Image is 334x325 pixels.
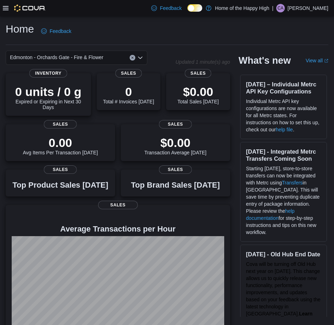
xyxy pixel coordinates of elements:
h3: [DATE] - Integrated Metrc Transfers Coming Soon [246,148,321,162]
span: Inventory [29,69,67,78]
span: Feedback [50,28,71,35]
span: Sales [159,120,192,129]
span: Sales [159,165,192,174]
span: Sales [44,165,77,174]
p: [PERSON_NAME] [288,4,328,12]
a: View allExternal link [306,58,328,63]
p: 0 units / 0 g [11,85,85,99]
p: | [272,4,273,12]
span: Cova will be turning off Old Hub next year on [DATE]. This change allows us to quickly release ne... [246,261,321,317]
h4: Average Transactions per Hour [11,225,225,233]
h1: Home [6,22,34,36]
span: Feedback [160,5,181,12]
a: Transfers [282,180,303,186]
button: Clear input [130,55,135,61]
span: Edmonton - Orchards Gate - Fire & Flower [10,53,103,62]
span: Sales [98,201,138,209]
div: Total Sales [DATE] [177,85,219,104]
p: 0 [103,85,154,99]
p: Home of the Happy High [215,4,269,12]
h3: Top Product Sales [DATE] [12,181,108,189]
p: Starting [DATE], store-to-store transfers can now be integrated with Metrc using in [GEOGRAPHIC_D... [246,165,321,236]
div: Avg Items Per Transaction [DATE] [23,136,98,155]
input: Dark Mode [187,4,202,12]
div: Transaction Average [DATE] [144,136,206,155]
h3: [DATE] - Old Hub End Date [246,251,321,258]
p: Updated 1 minute(s) ago [175,59,230,65]
a: Feedback [148,1,184,15]
p: 0.00 [23,136,98,150]
span: Sales [185,69,211,78]
h2: What's new [239,55,291,66]
p: $0.00 [144,136,206,150]
div: Expired or Expiring in Next 30 Days [11,85,85,110]
p: $0.00 [177,85,219,99]
span: Sales [115,69,142,78]
h3: [DATE] – Individual Metrc API Key Configurations [246,81,321,95]
div: Total # Invoices [DATE] [103,85,154,104]
span: Sales [44,120,77,129]
p: Individual Metrc API key configurations are now available for all Metrc states. For instructions ... [246,98,321,133]
a: help documentation [246,208,295,221]
div: Chris Anthony [276,4,285,12]
a: Feedback [38,24,74,38]
img: Cova [14,5,46,12]
button: Open list of options [137,55,143,61]
svg: External link [324,59,328,63]
span: CA [278,4,284,12]
a: help file [276,127,293,132]
h3: Top Brand Sales [DATE] [131,181,220,189]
